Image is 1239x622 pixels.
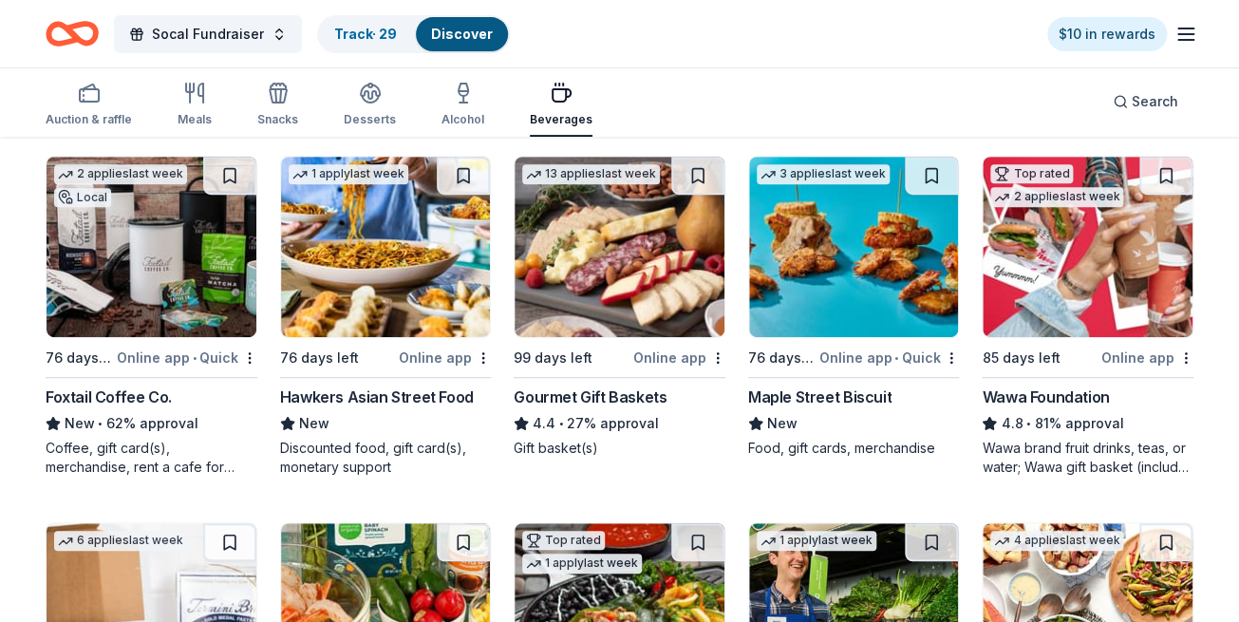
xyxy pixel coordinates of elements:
[990,187,1123,207] div: 2 applies last week
[514,347,592,369] div: 99 days left
[46,412,257,435] div: 62% approval
[757,531,876,551] div: 1 apply last week
[522,531,605,550] div: Top rated
[46,347,113,369] div: 76 days left
[65,412,95,435] span: New
[46,439,257,477] div: Coffee, gift card(s), merchandise, rent a cafe for event
[152,23,264,46] span: Socal Fundraiser
[178,112,212,127] div: Meals
[280,156,492,477] a: Image for Hawkers Asian Street Food1 applylast week76 days leftOnline appHawkers Asian Street Foo...
[46,112,132,127] div: Auction & raffle
[98,416,103,431] span: •
[344,74,396,137] button: Desserts
[1098,83,1193,121] button: Search
[522,164,660,184] div: 13 applies last week
[47,157,256,337] img: Image for Foxtail Coffee Co.
[399,346,491,369] div: Online app
[983,157,1192,337] img: Image for Wawa Foundation
[46,74,132,137] button: Auction & raffle
[46,386,172,408] div: Foxtail Coffee Co.
[633,346,725,369] div: Online app
[818,346,959,369] div: Online app Quick
[289,164,408,184] div: 1 apply last week
[1026,416,1031,431] span: •
[334,26,397,42] a: Track· 29
[257,112,298,127] div: Snacks
[894,350,898,366] span: •
[982,156,1193,477] a: Image for Wawa FoundationTop rated2 applieslast week85 days leftOnline appWawa Foundation4.8•81% ...
[280,439,492,477] div: Discounted food, gift card(s), monetary support
[748,439,960,458] div: Food, gift cards, merchandise
[54,188,111,207] div: Local
[281,157,491,337] img: Image for Hawkers Asian Street Food
[1001,412,1023,435] span: 4.8
[299,412,329,435] span: New
[533,412,555,435] span: 4.4
[257,74,298,137] button: Snacks
[344,112,396,127] div: Desserts
[982,439,1193,477] div: Wawa brand fruit drinks, teas, or water; Wawa gift basket (includes Wawa products and coupons)
[114,15,302,53] button: Socal Fundraiser
[280,386,474,408] div: Hawkers Asian Street Food
[748,156,960,458] a: Image for Maple Street Biscuit3 applieslast week76 days leftOnline app•QuickMaple Street BiscuitN...
[530,74,592,137] button: Beverages
[982,386,1109,408] div: Wawa Foundation
[748,386,892,408] div: Maple Street Biscuit
[990,164,1073,183] div: Top rated
[749,157,959,337] img: Image for Maple Street Biscuit
[514,156,725,458] a: Image for Gourmet Gift Baskets13 applieslast week99 days leftOnline appGourmet Gift Baskets4.4•27...
[441,74,484,137] button: Alcohol
[1101,346,1193,369] div: Online app
[990,531,1123,551] div: 4 applies last week
[1047,17,1167,51] a: $10 in rewards
[46,11,99,56] a: Home
[1132,90,1178,113] span: Search
[117,346,257,369] div: Online app Quick
[441,112,484,127] div: Alcohol
[317,15,510,53] button: Track· 29Discover
[280,347,359,369] div: 76 days left
[982,412,1193,435] div: 81% approval
[514,439,725,458] div: Gift basket(s)
[514,412,725,435] div: 27% approval
[431,26,493,42] a: Discover
[178,74,212,137] button: Meals
[522,554,642,574] div: 1 apply last week
[748,347,816,369] div: 76 days left
[530,112,592,127] div: Beverages
[46,156,257,477] a: Image for Foxtail Coffee Co.2 applieslast weekLocal76 days leftOnline app•QuickFoxtail Coffee Co....
[54,531,187,551] div: 6 applies last week
[982,347,1060,369] div: 85 days left
[559,416,564,431] span: •
[54,164,187,184] div: 2 applies last week
[514,386,666,408] div: Gourmet Gift Baskets
[767,412,798,435] span: New
[193,350,197,366] span: •
[515,157,724,337] img: Image for Gourmet Gift Baskets
[757,164,890,184] div: 3 applies last week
